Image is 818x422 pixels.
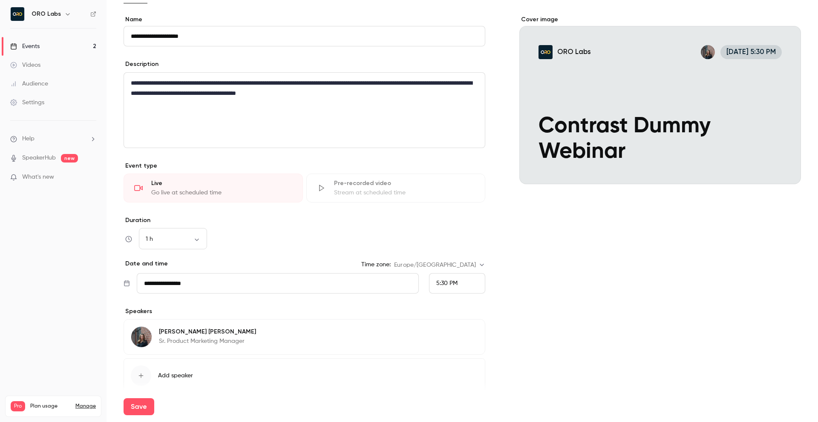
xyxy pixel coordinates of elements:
[124,307,485,316] p: Speakers
[32,10,61,18] h6: ORO Labs
[124,15,485,24] label: Name
[334,188,475,197] div: Stream at scheduled time
[519,15,801,184] section: Cover image
[22,154,56,163] a: SpeakerHub
[124,162,485,170] p: Event type
[139,235,207,243] div: 1 h
[159,328,256,336] p: [PERSON_NAME] [PERSON_NAME]
[151,188,292,197] div: Go live at scheduled time
[124,60,158,68] label: Description
[124,216,485,225] label: Duration
[30,403,70,410] span: Plan usage
[10,80,48,88] div: Audience
[124,259,168,268] p: Date and time
[429,273,485,294] div: From
[124,73,485,148] div: editor
[361,260,391,269] label: Time zone:
[124,358,485,393] button: Add speaker
[124,319,485,355] div: Kelli Stanley[PERSON_NAME] [PERSON_NAME]Sr. Product Marketing Manager
[10,98,44,107] div: Settings
[61,154,78,163] span: new
[394,261,485,269] div: Europe/[GEOGRAPHIC_DATA]
[334,179,475,188] div: Pre-recorded video
[131,327,152,347] img: Kelli Stanley
[10,134,96,143] li: help-dropdown-opener
[306,174,486,202] div: Pre-recorded videoStream at scheduled time
[10,42,40,51] div: Events
[75,403,96,410] a: Manage
[137,273,419,294] input: Tue, Feb 17, 2026
[124,398,154,415] button: Save
[124,174,303,202] div: LiveGo live at scheduled time
[11,7,24,21] img: ORO Labs
[158,371,193,380] span: Add speaker
[10,61,40,69] div: Videos
[124,72,485,148] section: description
[159,337,256,345] p: Sr. Product Marketing Manager
[22,173,54,182] span: What's new
[151,179,292,188] div: Live
[436,280,458,286] span: 5:30 PM
[11,401,25,411] span: Pro
[22,134,35,143] span: Help
[519,15,801,24] label: Cover image
[86,174,96,181] iframe: Noticeable Trigger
